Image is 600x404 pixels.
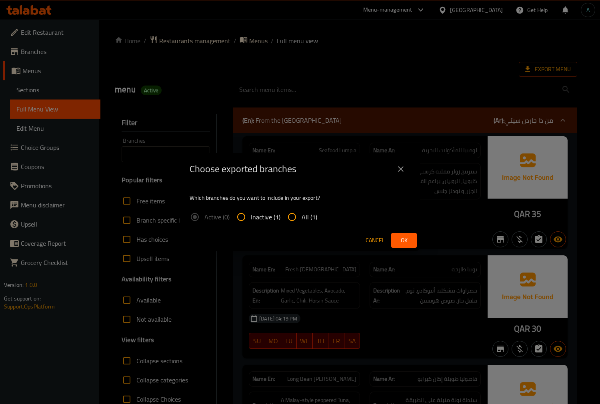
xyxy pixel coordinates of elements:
button: Cancel [362,233,388,248]
span: Cancel [366,235,385,245]
button: close [391,159,410,179]
p: Which branches do you want to include in your export? [190,194,410,202]
span: Ok [398,235,410,245]
span: Active (0) [204,212,230,222]
button: Ok [391,233,417,248]
h2: Choose exported branches [190,163,296,175]
span: All (1) [302,212,317,222]
span: Inactive (1) [251,212,280,222]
